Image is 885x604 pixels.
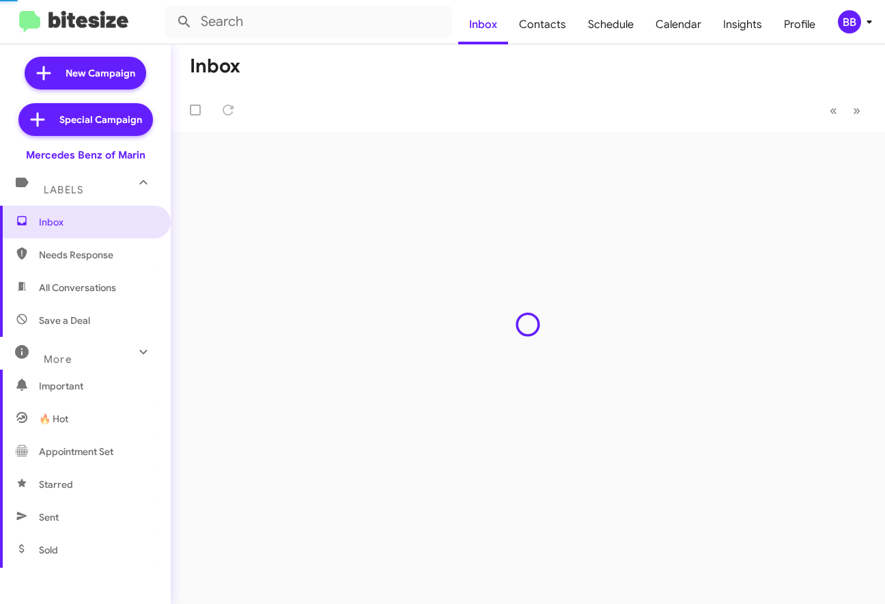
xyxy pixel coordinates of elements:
[458,5,508,44] a: Inbox
[39,510,59,524] span: Sent
[508,5,577,44] a: Contacts
[39,379,155,393] span: Important
[39,215,155,229] span: Inbox
[39,248,155,262] span: Needs Response
[18,103,153,136] a: Special Campaign
[821,96,845,124] button: Previous
[853,102,860,119] span: »
[845,96,869,124] button: Next
[39,314,90,327] span: Save a Deal
[44,353,72,366] span: More
[773,5,826,44] a: Profile
[44,184,83,196] span: Labels
[66,66,135,80] span: New Campaign
[59,113,142,126] span: Special Campaign
[830,102,837,119] span: «
[577,5,645,44] a: Schedule
[39,281,116,294] span: All Conversations
[826,10,870,33] button: BB
[190,55,240,77] h1: Inbox
[838,10,861,33] div: BB
[39,543,58,557] span: Sold
[26,148,145,162] div: Mercedes Benz of Marin
[645,5,712,44] a: Calendar
[25,57,146,90] a: New Campaign
[712,5,773,44] a: Insights
[39,478,73,491] span: Starred
[822,96,869,124] nav: Page navigation example
[165,5,452,38] input: Search
[39,412,68,426] span: 🔥 Hot
[39,445,113,458] span: Appointment Set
